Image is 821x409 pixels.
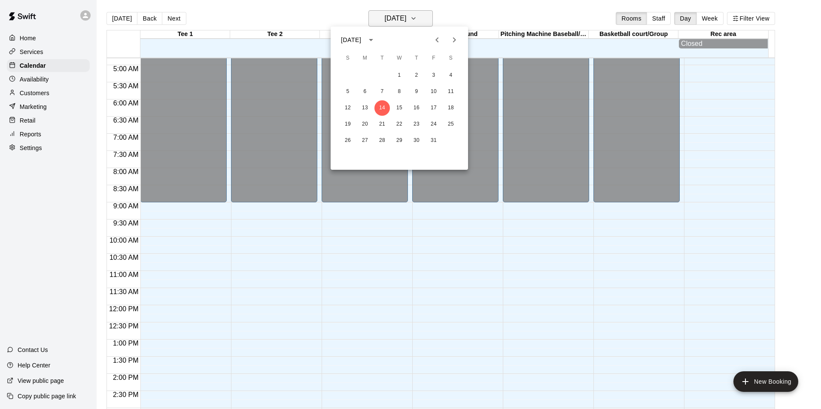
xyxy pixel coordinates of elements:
[374,50,390,67] span: Tuesday
[340,117,356,132] button: 19
[374,117,390,132] button: 21
[341,36,361,45] div: [DATE]
[392,84,407,99] button: 8
[357,133,373,148] button: 27
[446,31,463,48] button: Next month
[374,100,390,116] button: 14
[357,84,373,99] button: 6
[409,68,424,83] button: 2
[340,84,356,99] button: 5
[374,84,390,99] button: 7
[357,117,373,132] button: 20
[392,117,407,132] button: 22
[443,68,459,83] button: 4
[340,100,356,116] button: 12
[443,50,459,67] span: Saturday
[340,133,356,148] button: 26
[409,100,424,116] button: 16
[443,117,459,132] button: 25
[443,100,459,116] button: 18
[426,50,441,67] span: Friday
[426,117,441,132] button: 24
[426,100,441,116] button: 17
[409,84,424,99] button: 9
[374,133,390,148] button: 28
[392,100,407,116] button: 15
[429,31,446,48] button: Previous month
[426,84,441,99] button: 10
[392,50,407,67] span: Wednesday
[340,50,356,67] span: Sunday
[392,68,407,83] button: 1
[357,50,373,67] span: Monday
[443,84,459,99] button: 11
[364,33,378,47] button: calendar view is open, switch to year view
[392,133,407,148] button: 29
[426,133,441,148] button: 31
[409,133,424,148] button: 30
[357,100,373,116] button: 13
[409,117,424,132] button: 23
[409,50,424,67] span: Thursday
[426,68,441,83] button: 3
